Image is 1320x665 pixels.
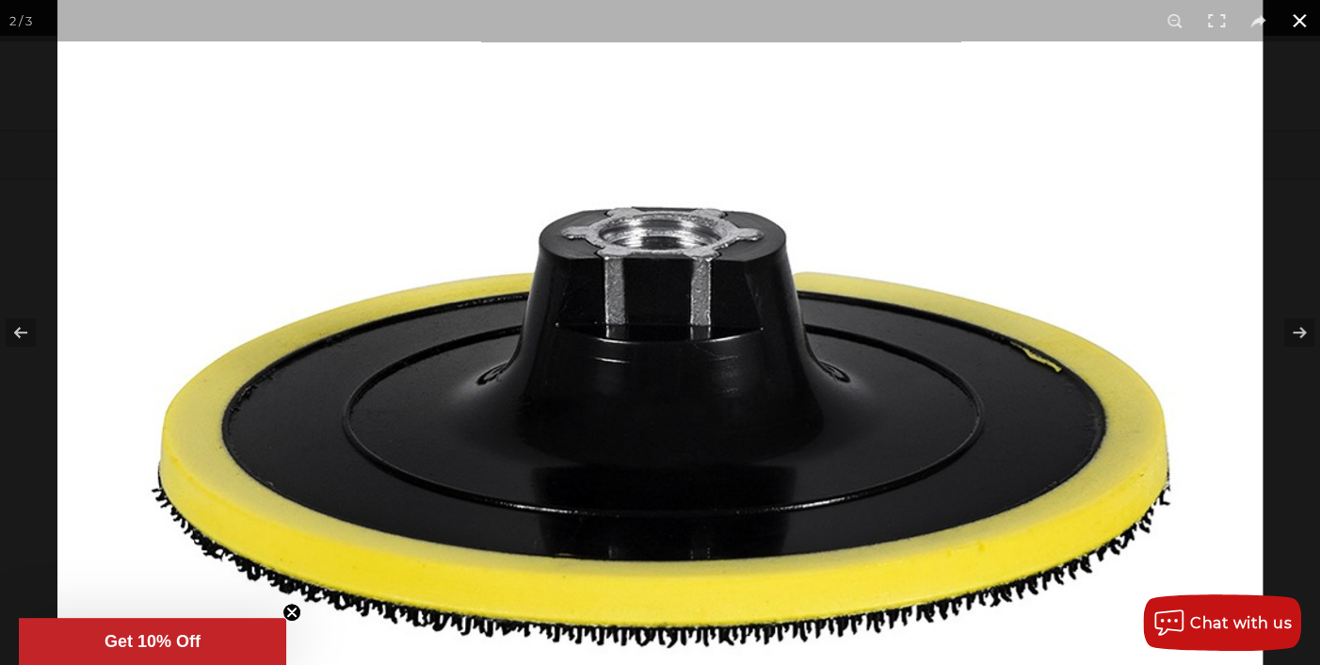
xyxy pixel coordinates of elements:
button: Next (arrow right) [1254,285,1320,380]
span: Get 10% Off [105,632,201,651]
button: Close teaser [282,603,301,622]
button: Chat with us [1143,594,1301,651]
span: Chat with us [1190,614,1292,632]
div: Get 10% OffClose teaser [19,618,286,665]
